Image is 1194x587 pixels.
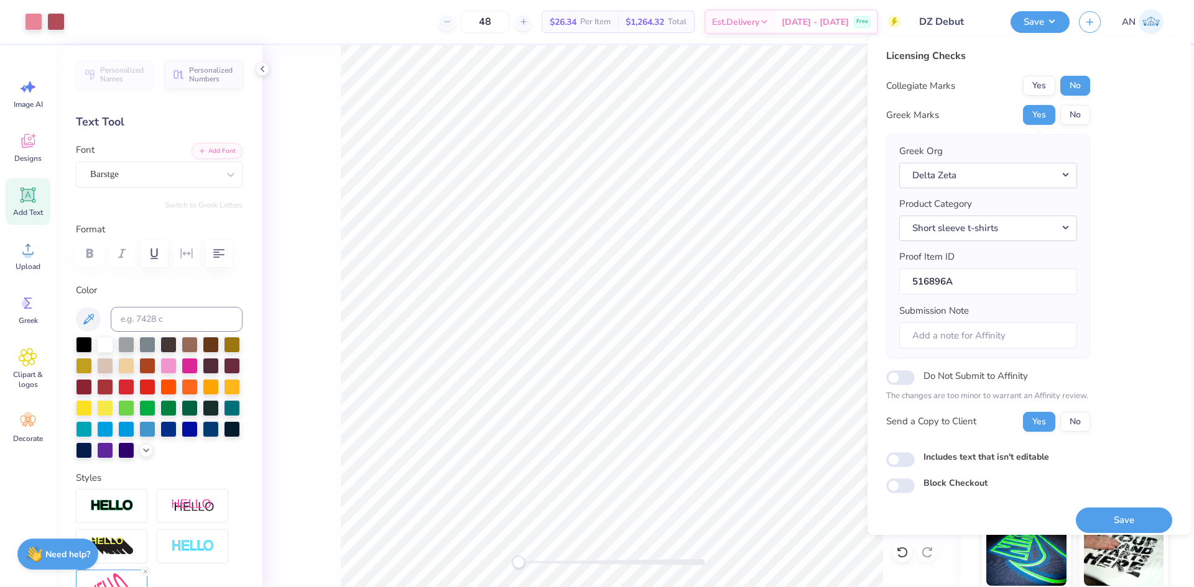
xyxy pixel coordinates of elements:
[111,307,243,332] input: e.g. 7428 c
[886,390,1090,403] p: The changes are too minor to warrant an Affinity review.
[886,79,955,93] div: Collegiate Marks
[550,16,576,29] span: $26.34
[782,16,849,29] span: [DATE] - [DATE]
[76,60,154,89] button: Personalized Names
[1023,412,1055,432] button: Yes
[1139,9,1164,34] img: Arlo Noche
[76,222,243,237] label: Format
[986,524,1067,586] img: Glow in the Dark Ink
[886,414,976,429] div: Send a Copy to Client
[923,450,1049,463] label: Includes text that isn't editable
[76,143,95,157] label: Font
[1023,105,1055,125] button: Yes
[1122,15,1136,29] span: AN
[899,250,955,264] label: Proof Item ID
[14,99,43,109] span: Image AI
[886,108,939,122] div: Greek Marks
[923,368,1028,384] label: Do Not Submit to Affinity
[165,60,243,89] button: Personalized Numbers
[899,216,1077,241] button: Short sleeve t-shirts
[899,197,972,211] label: Product Category
[899,163,1077,188] button: Delta Zeta
[461,11,509,33] input: – –
[1084,524,1164,586] img: Water based Ink
[910,9,1001,34] input: Untitled Design
[1023,76,1055,96] button: Yes
[100,66,146,83] span: Personalized Names
[13,207,43,217] span: Add Text
[171,539,215,553] img: Negative Space
[76,283,243,298] label: Color
[886,48,1090,63] div: Licensing Checks
[45,548,90,560] strong: Need help?
[1076,507,1172,533] button: Save
[1011,11,1070,33] button: Save
[76,471,101,485] label: Styles
[668,16,687,29] span: Total
[580,16,611,29] span: Per Item
[171,498,215,514] img: Shadow
[626,16,664,29] span: $1,264.32
[13,434,43,444] span: Decorate
[712,16,759,29] span: Est. Delivery
[899,144,943,158] label: Greek Org
[165,200,243,210] button: Switch to Greek Letters
[899,322,1077,349] input: Add a note for Affinity
[90,537,134,557] img: 3D Illusion
[192,143,243,159] button: Add Font
[512,556,525,568] div: Accessibility label
[16,262,40,271] span: Upload
[1060,412,1090,432] button: No
[856,17,868,26] span: Free
[1060,76,1090,96] button: No
[19,316,38,325] span: Greek
[189,66,235,83] span: Personalized Numbers
[923,476,988,489] label: Block Checkout
[1116,9,1169,34] a: AN
[76,114,243,130] div: Text Tool
[7,370,49,389] span: Clipart & logos
[14,153,42,163] span: Designs
[90,499,134,513] img: Stroke
[1060,105,1090,125] button: No
[899,304,969,318] label: Submission Note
